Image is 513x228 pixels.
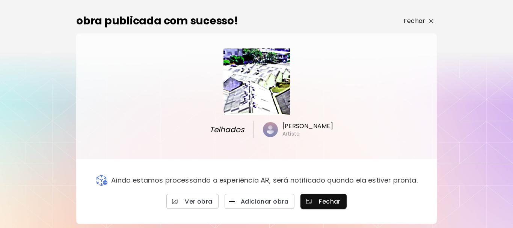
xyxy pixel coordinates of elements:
span: Adicionar obra [231,198,288,205]
span: Telhados [195,124,244,135]
button: Adicionar obra [225,194,294,209]
h6: Artista [282,130,300,137]
p: Ainda estamos processando a experiência AR, será notificado quando ela estiver pronta. [111,176,418,184]
button: Fechar [300,194,347,209]
span: Ver obra [172,198,213,205]
img: large.webp [223,48,290,115]
h6: [PERSON_NAME] [282,122,333,130]
span: Fechar [306,198,341,205]
a: Ver obra [166,194,219,209]
h2: obra publicada com sucesso! [76,13,238,29]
